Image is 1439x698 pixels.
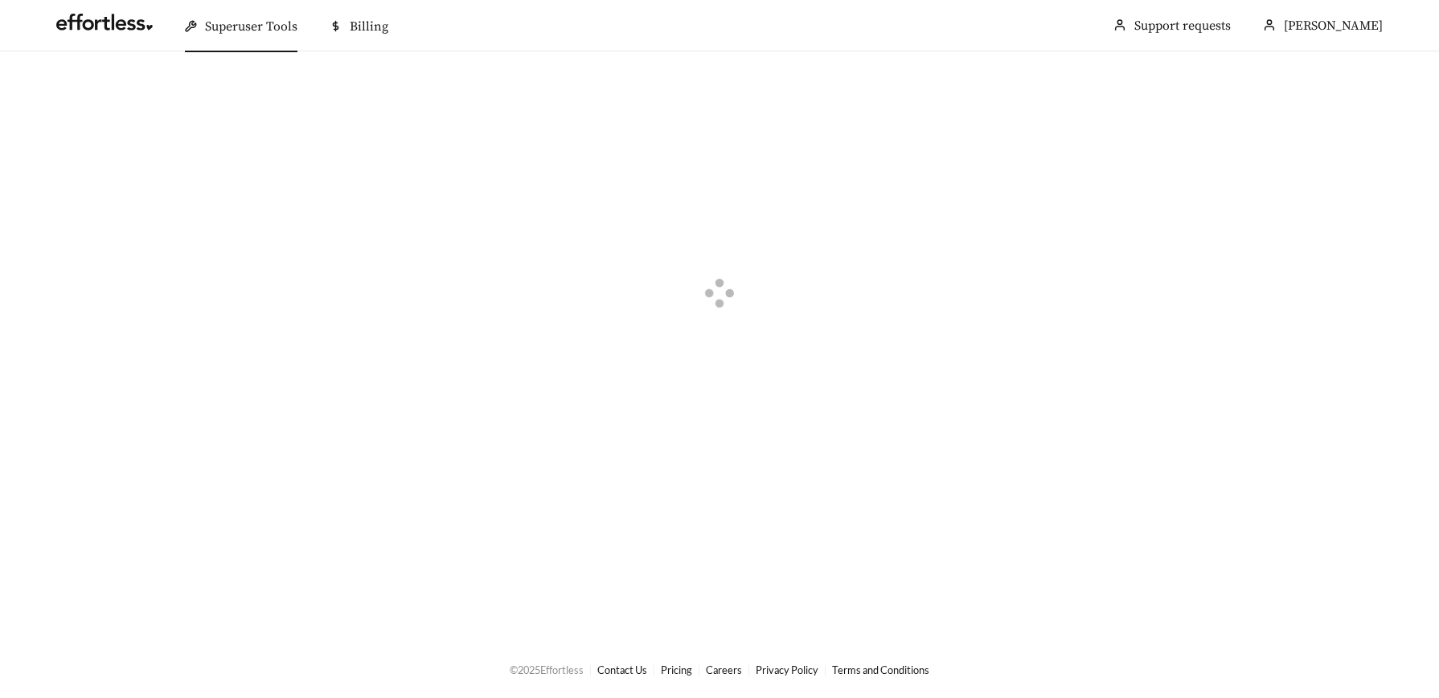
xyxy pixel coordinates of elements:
a: Terms and Conditions [832,663,929,676]
a: Pricing [661,663,692,676]
a: Careers [706,663,742,676]
a: Support requests [1134,18,1231,34]
a: Contact Us [597,663,647,676]
span: © 2025 Effortless [510,663,584,676]
a: Privacy Policy [756,663,818,676]
span: Superuser Tools [205,18,297,35]
span: Billing [350,18,388,35]
span: [PERSON_NAME] [1284,18,1383,34]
